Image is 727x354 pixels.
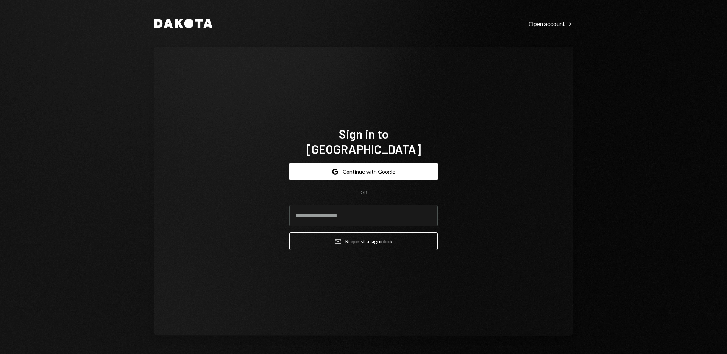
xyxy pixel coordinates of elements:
div: OR [360,190,367,196]
h1: Sign in to [GEOGRAPHIC_DATA] [289,126,438,157]
div: Open account [529,20,573,28]
button: Continue with Google [289,163,438,180]
a: Open account [529,19,573,28]
button: Request a signinlink [289,232,438,250]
